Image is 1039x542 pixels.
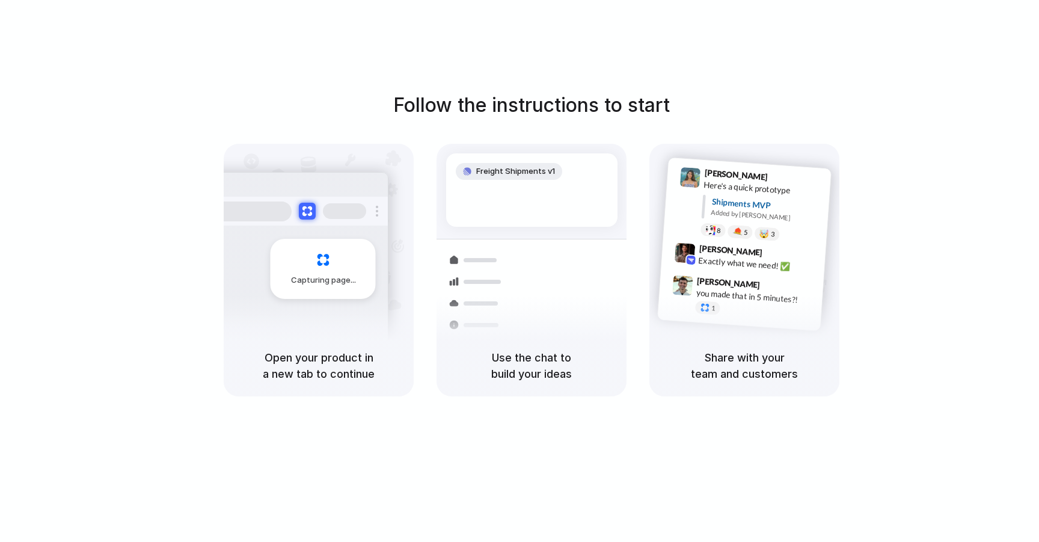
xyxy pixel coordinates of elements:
div: you made that in 5 minutes?! [696,287,816,307]
div: Here's a quick prototype [703,179,824,199]
h5: Open your product in a new tab to continue [238,350,399,382]
span: Freight Shipments v1 [476,165,555,177]
div: Added by [PERSON_NAME] [711,208,821,225]
span: 9:42 AM [766,248,791,262]
span: [PERSON_NAME] [699,242,762,259]
span: [PERSON_NAME] [704,166,768,183]
span: 1 [711,305,716,312]
h5: Share with your team and customers [664,350,825,382]
span: [PERSON_NAME] [697,274,761,292]
span: 9:47 AM [764,280,788,295]
div: Exactly what we need! ✅ [698,254,818,275]
span: Capturing page [291,274,358,286]
div: 🤯 [759,230,770,239]
h1: Follow the instructions to start [393,91,670,120]
span: 3 [771,231,775,238]
span: 5 [744,229,748,236]
span: 9:41 AM [771,172,796,186]
h5: Use the chat to build your ideas [451,350,612,382]
span: 8 [717,227,721,234]
div: Shipments MVP [711,196,823,215]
